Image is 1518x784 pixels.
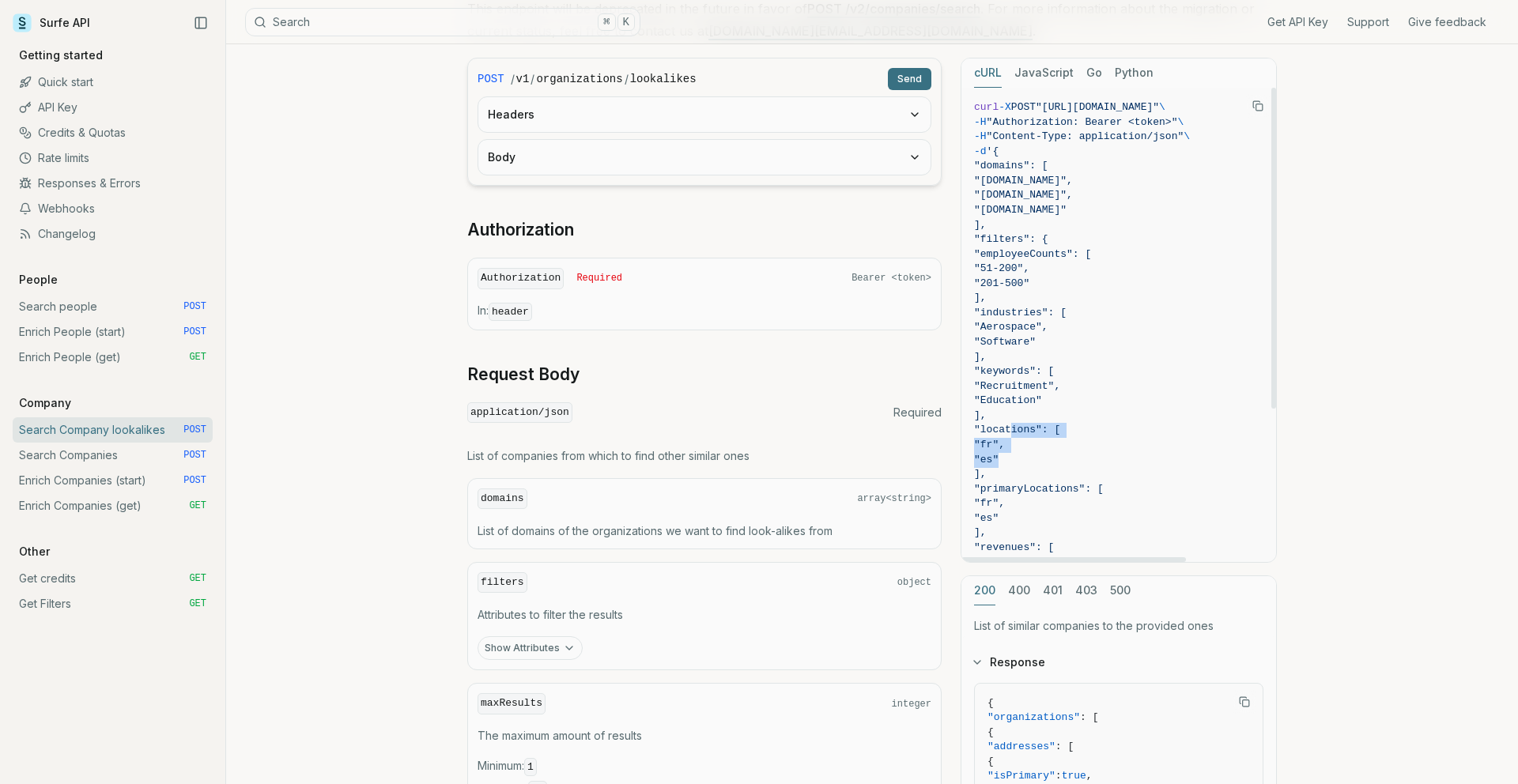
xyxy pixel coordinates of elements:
span: '{ [987,145,999,157]
span: "Software" [974,336,1036,348]
button: Body [478,140,931,175]
span: "Authorization: Bearer <token>" [987,116,1178,128]
button: Copy Text [1233,690,1256,714]
span: { [987,756,994,767]
span: "[DOMAIN_NAME]", [974,189,1073,201]
span: Minimum : [478,758,931,775]
span: "0-1M", [974,556,1018,567]
span: "51-200", [974,262,1029,274]
button: Python [1115,58,1154,88]
span: \ [1177,116,1184,128]
span: "filters": { [974,233,1048,245]
a: Responses & Errors [13,171,213,196]
code: lookalikes [630,71,697,87]
button: Collapse Sidebar [189,11,213,35]
span: \ [1159,101,1165,113]
span: : [1055,770,1062,782]
span: "industries": [ [974,307,1067,318]
code: maxResults [478,693,546,714]
button: 500 [1110,576,1131,605]
button: Search⌘K [245,8,640,36]
p: Attributes to filter the results [478,607,931,623]
span: integer [892,698,931,710]
code: domains [478,488,527,510]
span: POST [183,300,206,313]
span: -X [999,101,1011,113]
span: "employeeCounts": [ [974,248,1091,260]
span: ], [974,219,987,231]
p: Getting started [13,47,109,63]
span: "organizations" [987,711,1080,723]
span: "Education" [974,394,1042,406]
button: Headers [478,97,931,132]
p: List of companies from which to find other similar ones [467,448,942,464]
span: POST [183,424,206,436]
a: Enrich People (start) POST [13,319,213,345]
code: application/json [467,402,572,424]
span: POST [183,449,206,462]
span: ], [974,526,987,538]
span: Required [893,405,942,420]
span: "addresses" [987,741,1055,752]
span: GET [189,499,206,512]
a: Surfe API [13,11,90,35]
button: JavaScript [1014,58,1074,88]
span: ], [974,409,987,421]
span: ], [974,468,987,480]
span: \ [1184,130,1190,142]
code: v1 [516,71,530,87]
span: ], [974,292,987,303]
span: "domains": [ [974,160,1048,171]
span: Bearer <token> [852,272,931,285]
span: Required [576,272,622,285]
span: "Recruitment", [974,380,1060,392]
button: Show Attributes [478,636,583,660]
button: 200 [974,576,995,605]
span: "fr", [974,439,1005,450]
a: Search people POST [13,294,213,319]
a: Search Companies POST [13,443,213,468]
span: GET [189,597,206,610]
button: cURL [974,58,1002,88]
span: -H [974,130,987,142]
button: 403 [1075,576,1097,605]
a: Give feedback [1408,14,1486,30]
code: filters [478,572,527,594]
a: Enrich Companies (get) GET [13,493,213,518]
span: "fr", [974,497,1005,509]
span: GET [189,351,206,364]
p: The maximum amount of results [478,728,931,744]
span: POST [183,474,206,487]
span: "revenues": [ [974,541,1054,553]
code: 1 [524,758,537,776]
span: , [1086,770,1093,782]
a: Changelog [13,221,213,247]
button: Copy Text [1246,94,1270,118]
button: 400 [1008,576,1030,605]
p: List of domains of the organizations we want to find look-alikes from [478,523,931,539]
p: People [13,272,64,288]
span: / [511,71,515,87]
span: ], [974,351,987,363]
span: "[URL][DOMAIN_NAME]" [1036,101,1159,113]
span: { [987,697,994,709]
a: Get Filters GET [13,591,213,616]
a: Get API Key [1267,14,1328,30]
span: "201-500" [974,277,1029,289]
a: Enrich Companies (start) POST [13,468,213,493]
span: : [ [1055,741,1074,752]
p: List of similar companies to the provided ones [974,618,1263,634]
button: Send [888,68,931,90]
span: POST [478,71,504,87]
span: "Aerospace", [974,321,1048,333]
p: Company [13,395,77,411]
a: Search Company lookalikes POST [13,417,213,443]
a: Enrich People (get) GET [13,345,213,370]
span: "es" [974,454,999,465]
p: In: [478,303,931,320]
span: GET [189,572,206,585]
span: / [625,71,629,87]
span: true [1062,770,1086,782]
kbd: K [617,13,635,31]
a: Request Body [467,364,580,386]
